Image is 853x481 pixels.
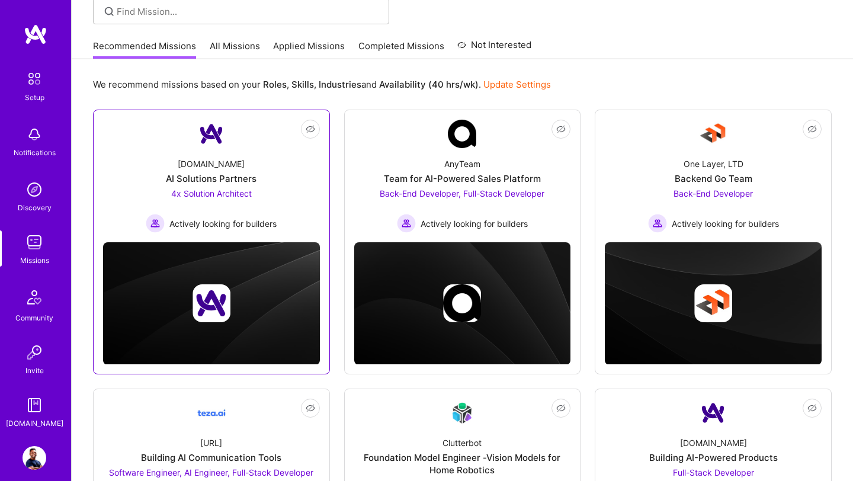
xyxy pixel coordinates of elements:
a: Company LogoAnyTeamTeam for AI-Powered Sales PlatformBack-End Developer, Full-Stack Developer Act... [354,120,571,233]
img: Company logo [193,284,230,322]
span: Actively looking for builders [672,217,779,230]
a: Update Settings [483,79,551,90]
div: Setup [25,91,44,104]
img: discovery [23,178,46,201]
a: User Avatar [20,446,49,470]
img: setup [22,66,47,91]
b: Industries [319,79,361,90]
img: Community [20,283,49,312]
i: icon SearchGrey [102,5,116,18]
img: teamwork [23,230,46,254]
i: icon EyeClosed [306,124,315,134]
div: Building AI Communication Tools [141,451,281,464]
img: cover [103,242,320,365]
div: [URL] [200,437,222,449]
img: Company Logo [197,120,226,148]
i: icon EyeClosed [306,403,315,413]
img: Company Logo [448,120,476,148]
div: [DOMAIN_NAME] [178,158,245,170]
img: User Avatar [23,446,46,470]
input: Find Mission... [117,5,380,18]
img: cover [605,242,822,365]
img: logo [24,24,47,45]
div: One Layer, LTD [684,158,743,170]
img: Company logo [694,284,732,322]
img: cover [354,242,571,365]
div: Missions [20,254,49,267]
div: AnyTeam [444,158,480,170]
b: Roles [263,79,287,90]
span: Software Engineer, AI Engineer, Full-Stack Developer [109,467,313,477]
img: Company Logo [448,399,476,427]
a: All Missions [210,40,260,59]
i: icon EyeClosed [807,403,817,413]
img: Company Logo [699,120,727,148]
span: Back-End Developer, Full-Stack Developer [380,188,544,198]
a: Applied Missions [273,40,345,59]
div: Team for AI-Powered Sales Platform [384,172,541,185]
img: Actively looking for builders [397,214,416,233]
div: Community [15,312,53,324]
i: icon EyeClosed [556,124,566,134]
img: guide book [23,393,46,417]
a: Recommended Missions [93,40,196,59]
a: Completed Missions [358,40,444,59]
a: Company LogoOne Layer, LTDBackend Go TeamBack-End Developer Actively looking for buildersActively... [605,120,822,233]
div: Invite [25,364,44,377]
img: Company Logo [197,399,226,427]
b: Skills [291,79,314,90]
img: Actively looking for builders [648,214,667,233]
span: 4x Solution Architect [171,188,252,198]
div: [DOMAIN_NAME] [6,417,63,429]
img: bell [23,123,46,146]
span: Full-Stack Developer [673,467,754,477]
img: Actively looking for builders [146,214,165,233]
img: Invite [23,341,46,364]
div: [DOMAIN_NAME] [680,437,747,449]
div: Building AI-Powered Products [649,451,778,464]
p: We recommend missions based on your , , and . [93,78,551,91]
span: Actively looking for builders [169,217,277,230]
div: Backend Go Team [675,172,752,185]
b: Availability (40 hrs/wk) [379,79,479,90]
i: icon EyeClosed [556,403,566,413]
span: Actively looking for builders [421,217,528,230]
img: Company logo [443,284,481,322]
div: Clutterbot [442,437,482,449]
div: Notifications [14,146,56,159]
div: AI Solutions Partners [166,172,256,185]
i: icon EyeClosed [807,124,817,134]
img: Company Logo [699,399,727,427]
a: Not Interested [457,38,531,59]
a: Company Logo[DOMAIN_NAME]AI Solutions Partners4x Solution Architect Actively looking for builders... [103,120,320,233]
div: Discovery [18,201,52,214]
span: Back-End Developer [674,188,753,198]
div: Foundation Model Engineer -Vision Models for Home Robotics [354,451,571,476]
